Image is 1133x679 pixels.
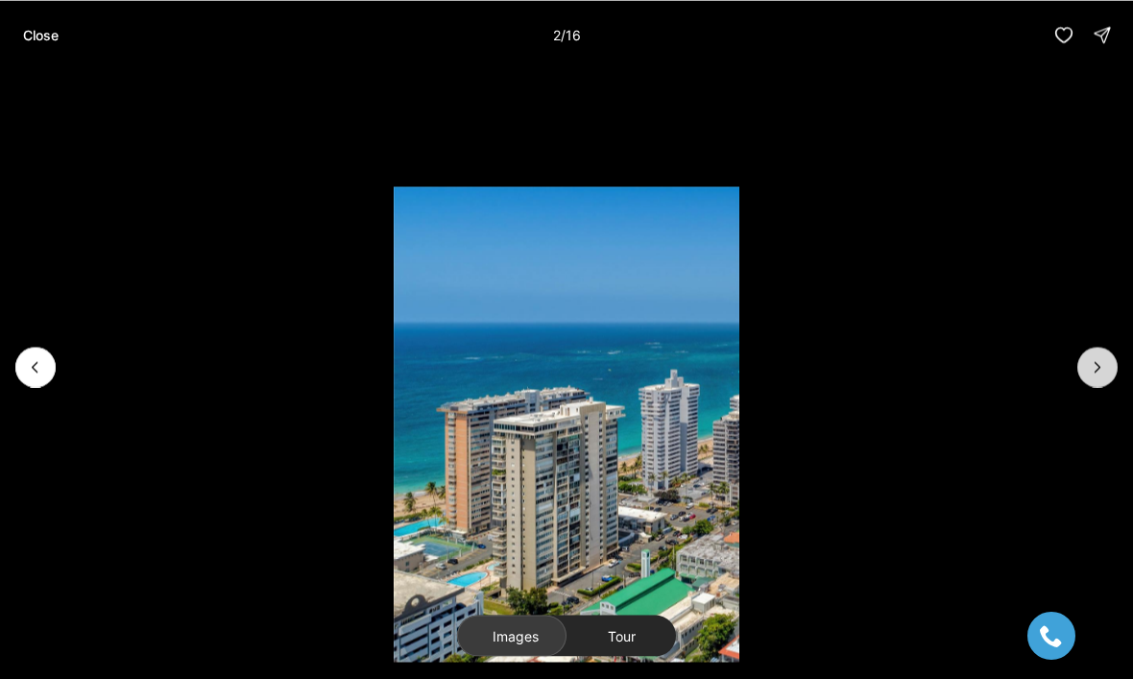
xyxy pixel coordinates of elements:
p: Close [23,27,59,42]
button: Images [457,615,566,657]
p: 2 / 16 [553,26,581,42]
button: Next slide [1077,347,1118,387]
button: Tour [566,615,676,657]
button: Previous slide [15,347,56,387]
button: Close [12,15,70,54]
